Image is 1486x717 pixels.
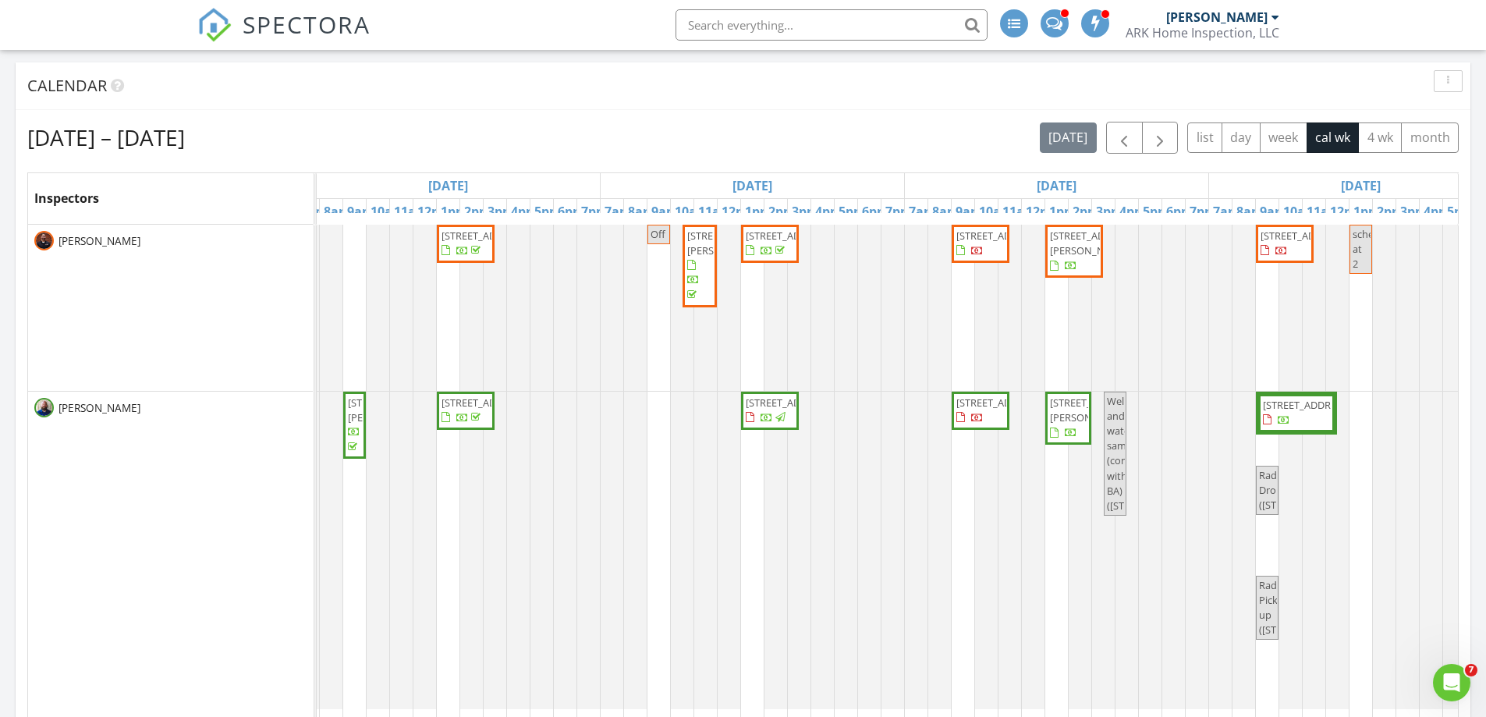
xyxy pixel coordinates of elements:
[624,199,659,224] a: 8am
[1373,199,1408,224] a: 2pm
[694,199,736,224] a: 11am
[554,199,589,224] a: 6pm
[1040,122,1097,153] button: [DATE]
[390,199,432,224] a: 11am
[27,75,107,96] span: Calendar
[764,199,800,224] a: 2pm
[671,199,713,224] a: 10am
[1033,173,1080,198] a: Go to August 28, 2025
[1259,468,1353,512] span: Radon Drop ([STREET_ADDRESS])
[243,8,371,41] span: SPECTORA
[1433,664,1470,701] iframe: Intercom live chat
[956,229,1044,243] span: [STREET_ADDRESS]
[1303,199,1345,224] a: 11am
[507,199,542,224] a: 4pm
[746,229,833,243] span: [STREET_ADDRESS]
[1263,398,1350,412] span: [STREET_ADDRESS]
[1349,199,1385,224] a: 1pm
[1187,122,1222,153] button: list
[1259,578,1353,637] span: Radon Pick up ([STREET_ADDRESS])
[1142,122,1179,154] button: Next
[55,233,144,249] span: [PERSON_NAME]
[34,231,54,250] img: chris_kortis_waist_up_copy.jpg
[601,199,636,224] a: 7am
[1022,199,1064,224] a: 12pm
[998,199,1041,224] a: 11am
[676,9,988,41] input: Search everything...
[367,199,409,224] a: 10am
[835,199,870,224] a: 5pm
[1222,122,1261,153] button: day
[1307,122,1360,153] button: cal wk
[1260,122,1307,153] button: week
[197,8,232,42] img: The Best Home Inspection Software - Spectora
[1396,199,1431,224] a: 3pm
[34,190,99,207] span: Inspectors
[1162,199,1197,224] a: 6pm
[320,199,355,224] a: 8am
[1139,199,1174,224] a: 5pm
[1106,122,1143,154] button: Previous
[1420,199,1455,224] a: 4pm
[460,199,495,224] a: 2pm
[34,398,54,417] img: untitled_design_3.png
[1069,199,1104,224] a: 2pm
[928,199,963,224] a: 8am
[811,199,846,224] a: 4pm
[651,227,665,241] span: Off
[881,199,917,224] a: 7pm
[424,173,472,198] a: Go to August 26, 2025
[1050,229,1137,257] span: [STREET_ADDRESS][PERSON_NAME]
[1107,394,1201,513] span: Well and water sample (confirmed with BA) ([STREET_ADDRESS])
[442,229,529,243] span: [STREET_ADDRESS]
[484,199,519,224] a: 3pm
[729,173,776,198] a: Go to August 27, 2025
[577,199,612,224] a: 7pm
[1337,173,1385,198] a: Go to August 29, 2025
[437,199,472,224] a: 1pm
[442,396,529,410] span: [STREET_ADDRESS]
[1115,199,1151,224] a: 4pm
[1126,25,1279,41] div: ARK Home Inspection, LLC
[975,199,1017,224] a: 10am
[1326,199,1368,224] a: 12pm
[343,199,378,224] a: 9am
[530,199,566,224] a: 5pm
[1186,199,1221,224] a: 7pm
[741,199,776,224] a: 1pm
[1092,199,1127,224] a: 3pm
[1261,229,1348,243] span: [STREET_ADDRESS]
[647,199,683,224] a: 9am
[1045,199,1080,224] a: 1pm
[1465,664,1477,676] span: 7
[1279,199,1321,224] a: 10am
[952,199,987,224] a: 9am
[746,396,833,410] span: [STREET_ADDRESS]
[55,400,144,416] span: [PERSON_NAME]
[1232,199,1268,224] a: 8am
[687,229,775,257] span: [STREET_ADDRESS][PERSON_NAME]
[197,21,371,54] a: SPECTORA
[1358,122,1402,153] button: 4 wk
[788,199,823,224] a: 3pm
[27,122,185,153] h2: [DATE] – [DATE]
[1166,9,1268,25] div: [PERSON_NAME]
[905,199,940,224] a: 7am
[1443,199,1478,224] a: 5pm
[858,199,893,224] a: 6pm
[956,396,1044,410] span: [STREET_ADDRESS]
[1209,199,1244,224] a: 7am
[1353,227,1380,271] span: sched at 2
[1401,122,1459,153] button: month
[413,199,456,224] a: 12pm
[1050,396,1137,424] span: [STREET_ADDRESS][PERSON_NAME]
[348,396,435,424] span: [STREET_ADDRESS][PERSON_NAME]
[1256,199,1291,224] a: 9am
[718,199,760,224] a: 12pm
